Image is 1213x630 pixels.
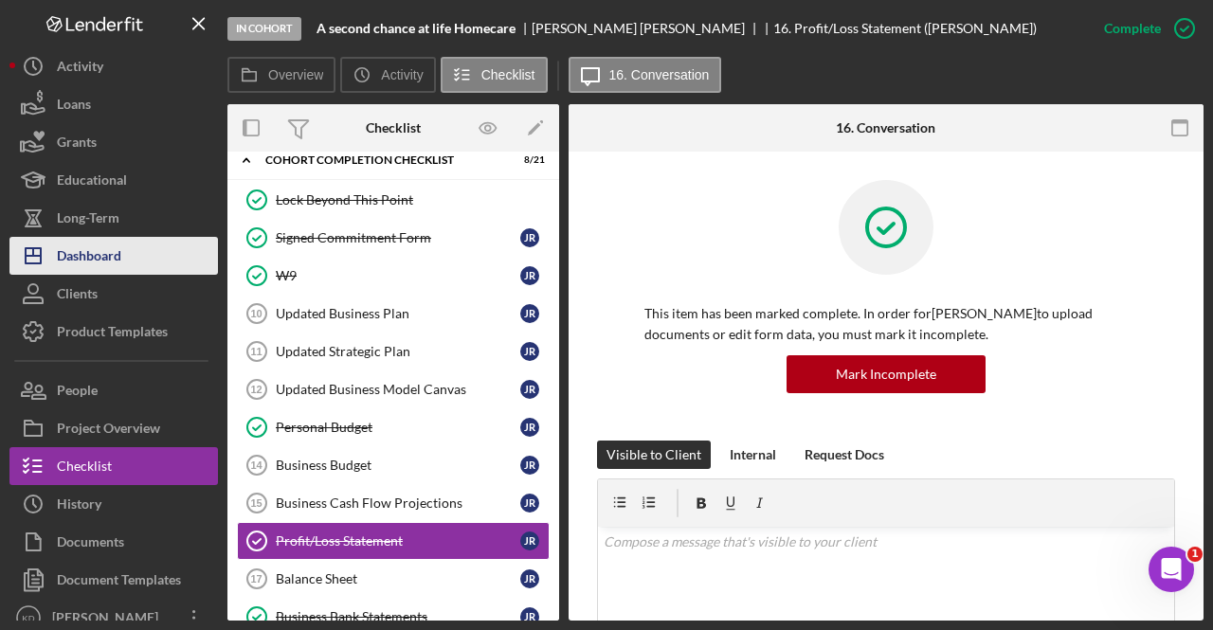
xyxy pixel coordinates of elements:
div: Visible to Client [606,441,701,469]
a: 12Updated Business Model CanvasJR [237,370,550,408]
button: 16. Conversation [569,57,722,93]
iframe: Intercom live chat [1149,547,1194,592]
a: 17Balance SheetJR [237,560,550,598]
div: In Cohort [227,17,301,41]
div: Signed Commitment Form [276,230,520,245]
div: Lock Beyond This Point [276,192,549,207]
div: Long-Term [57,199,119,242]
a: Signed Commitment FormJR [237,219,550,257]
div: Checklist [57,447,112,490]
a: 14Business BudgetJR [237,446,550,484]
button: Project Overview [9,409,218,447]
button: Checklist [441,57,548,93]
div: Cohort Completion Checklist [265,154,498,166]
div: Profit/Loss Statement [276,533,520,549]
div: Mark Incomplete [836,355,936,393]
a: 10Updated Business PlanJR [237,295,550,333]
button: Activity [340,57,435,93]
div: Balance Sheet [276,571,520,586]
a: W9JR [237,257,550,295]
div: 16. Profit/Loss Statement ([PERSON_NAME]) [773,21,1037,36]
div: J R [520,607,539,626]
div: Business Bank Statements [276,609,520,624]
button: Document Templates [9,561,218,599]
div: Checklist [366,120,421,135]
tspan: 15 [250,497,262,509]
button: Documents [9,523,218,561]
div: Updated Strategic Plan [276,344,520,359]
button: Dashboard [9,237,218,275]
button: Long-Term [9,199,218,237]
div: J R [520,380,539,399]
div: J R [520,228,539,247]
button: Grants [9,123,218,161]
label: Overview [268,67,323,82]
button: Mark Incomplete [787,355,986,393]
a: Personal BudgetJR [237,408,550,446]
b: A second chance at life Homecare [317,21,516,36]
div: J R [520,531,539,550]
div: Dashboard [57,237,121,279]
div: [PERSON_NAME] [PERSON_NAME] [532,21,761,36]
span: 1 [1187,547,1203,562]
div: Request Docs [805,441,884,469]
button: Activity [9,47,218,85]
tspan: 12 [250,384,262,395]
button: Clients [9,275,218,313]
div: Updated Business Model Canvas [276,382,520,397]
div: J R [520,456,539,475]
button: Product Templates [9,313,218,351]
a: Educational [9,161,218,199]
div: J R [520,266,539,285]
div: J R [520,342,539,361]
tspan: 17 [250,573,262,585]
tspan: 14 [250,459,263,471]
a: 11Updated Strategic PlanJR [237,333,550,370]
div: Clients [57,275,98,317]
button: Loans [9,85,218,123]
div: People [57,371,98,414]
div: Internal [730,441,776,469]
div: Updated Business Plan [276,306,520,321]
div: Project Overview [57,409,160,452]
div: Educational [57,161,127,204]
button: Request Docs [795,441,894,469]
div: Activity [57,47,103,90]
div: Loans [57,85,91,128]
a: Profit/Loss StatementJR [237,522,550,560]
a: 15Business Cash Flow ProjectionsJR [237,484,550,522]
div: 8 / 21 [511,154,545,166]
div: Document Templates [57,561,181,603]
div: Business Budget [276,458,520,473]
div: J R [520,569,539,588]
button: History [9,485,218,523]
div: Documents [57,523,124,566]
div: Grants [57,123,97,166]
label: Checklist [481,67,535,82]
button: Visible to Client [597,441,711,469]
text: KD [22,613,34,623]
button: Complete [1085,9,1204,47]
button: Checklist [9,447,218,485]
div: J R [520,494,539,513]
tspan: 11 [250,346,262,357]
tspan: 10 [250,308,262,319]
div: W9 [276,268,520,283]
p: This item has been marked complete. In order for [PERSON_NAME] to upload documents or edit form d... [644,303,1128,346]
div: Product Templates [57,313,168,355]
button: Overview [227,57,335,93]
div: Complete [1104,9,1161,47]
div: J R [520,304,539,323]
